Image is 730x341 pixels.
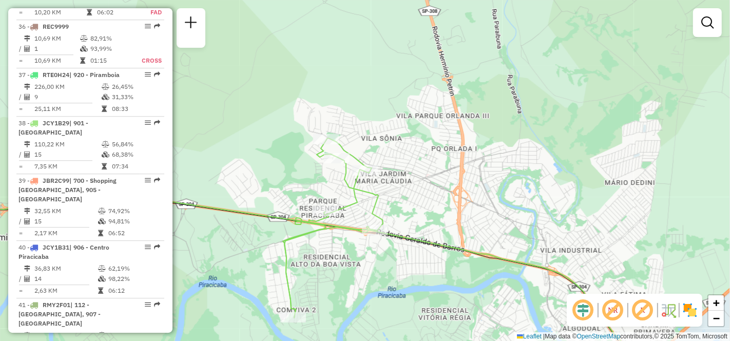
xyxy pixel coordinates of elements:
[18,243,109,260] span: 40 -
[24,332,30,338] i: Distância Total
[108,216,160,226] td: 94,81%
[18,228,24,238] td: =
[154,71,160,78] em: Rota exportada
[24,208,30,214] i: Distância Total
[108,206,160,216] td: 74,92%
[18,7,24,17] td: =
[34,7,86,17] td: 10,20 KM
[127,55,162,66] td: Cross
[80,35,88,42] i: % de utilização do peso
[514,332,730,341] div: Map data © contributors,© 2025 TomTom, Microsoft
[708,311,724,326] a: Zoom out
[660,302,677,318] img: Fluxo de ruas
[34,55,80,66] td: 10,69 KM
[24,35,30,42] i: Distância Total
[111,149,160,160] td: 68,38%
[24,141,30,147] i: Distância Total
[145,244,151,250] em: Opções
[108,228,160,238] td: 06:52
[34,228,98,238] td: 2,17 KM
[98,208,106,214] i: % de utilização do peso
[713,312,720,325] span: −
[43,243,69,251] span: JCY1B31
[43,177,69,184] span: JBR2C99
[102,84,109,90] i: % de utilização do peso
[18,274,24,284] td: /
[154,244,160,250] em: Rota exportada
[111,139,160,149] td: 56,84%
[154,120,160,126] em: Rota exportada
[34,274,98,284] td: 14
[601,298,625,323] span: Exibir NR
[18,301,101,327] span: 41 -
[139,7,162,17] td: FAD
[24,151,30,158] i: Total de Atividades
[102,141,109,147] i: % de utilização do peso
[18,161,24,172] td: =
[111,82,160,92] td: 26,45%
[145,120,151,126] em: Opções
[34,149,101,160] td: 15
[18,119,88,136] span: 38 -
[18,177,117,203] span: | 700 - Shopping [GEOGRAPHIC_DATA], 905 - [GEOGRAPHIC_DATA]
[102,151,109,158] i: % de utilização da cubagem
[18,286,24,296] td: =
[97,7,139,17] td: 06:02
[18,92,24,102] td: /
[577,333,621,340] a: OpenStreetMap
[154,177,160,183] em: Rota exportada
[111,161,160,172] td: 07:34
[154,23,160,29] em: Rota exportada
[145,23,151,29] em: Opções
[108,286,160,296] td: 06:12
[90,33,127,44] td: 82,91%
[43,23,69,30] span: REC9999
[43,301,70,309] span: RMY2F01
[18,243,109,260] span: | 906 - Centro Piracicaba
[34,161,101,172] td: 7,35 KM
[18,216,24,226] td: /
[34,216,98,226] td: 15
[18,55,24,66] td: =
[145,177,151,183] em: Opções
[34,206,98,216] td: 32,55 KM
[18,119,88,136] span: | 901 - [GEOGRAPHIC_DATA]
[108,274,160,284] td: 98,22%
[543,333,545,340] span: |
[111,92,160,102] td: 31,33%
[18,301,101,327] span: | 112 - [GEOGRAPHIC_DATA], 907 - [GEOGRAPHIC_DATA]
[181,12,201,35] a: Nova sessão e pesquisa
[34,330,98,340] td: 33,24 KM
[34,33,80,44] td: 10,69 KM
[108,330,160,340] td: 87,41%
[102,106,107,112] i: Tempo total em rota
[90,55,127,66] td: 01:15
[18,104,24,114] td: =
[708,295,724,311] a: Zoom in
[24,218,30,224] i: Total de Atividades
[24,46,30,52] i: Total de Atividades
[18,177,117,203] span: 39 -
[24,276,30,282] i: Total de Atividades
[34,92,101,102] td: 9
[34,139,101,149] td: 110,22 KM
[102,94,109,100] i: % de utilização da cubagem
[111,104,160,114] td: 08:33
[145,71,151,78] em: Opções
[18,149,24,160] td: /
[24,84,30,90] i: Distância Total
[34,104,101,114] td: 25,11 KM
[145,301,151,308] em: Opções
[18,23,69,30] span: 36 -
[713,296,720,309] span: +
[98,332,106,338] i: % de utilização do peso
[80,58,85,64] i: Tempo total em rota
[682,302,698,318] img: Exibir/Ocultar setores
[80,46,88,52] i: % de utilização da cubagem
[108,263,160,274] td: 62,19%
[34,82,101,92] td: 226,00 KM
[517,333,542,340] a: Leaflet
[18,44,24,54] td: /
[154,301,160,308] em: Rota exportada
[98,288,103,294] i: Tempo total em rota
